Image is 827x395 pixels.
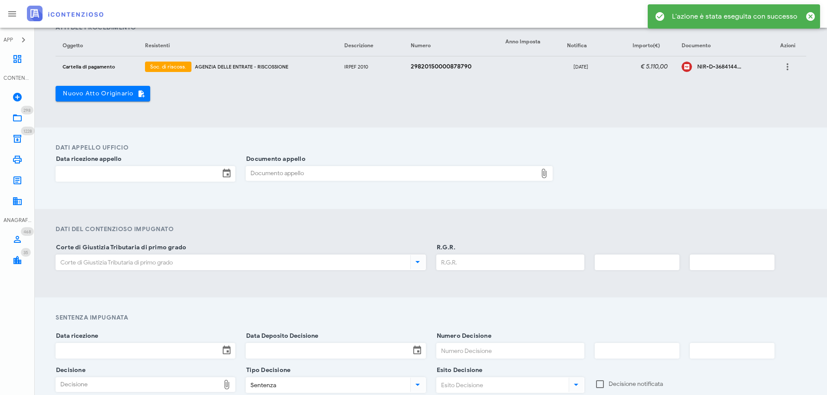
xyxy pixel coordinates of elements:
[609,36,675,56] th: Importo(€): Non ordinato. Attiva per ordinare in ordine crescente.
[804,10,817,23] button: Chiudi
[434,332,491,340] label: Numero Decisione
[682,62,692,72] div: Clicca per aprire un'anteprima del file o scaricarlo
[53,243,186,252] label: Corte di Giustizia Tributaria di primo grado
[21,227,34,236] span: Distintivo
[21,106,33,114] span: Distintivo
[697,63,742,70] div: Clicca per aprire un'anteprima del file o scaricarlo
[246,378,408,392] input: Tipo Decisione
[633,42,660,49] span: Importo(€)
[23,229,31,235] span: 468
[434,366,483,375] label: Esito Decisione
[567,42,587,49] span: Notifica
[675,36,769,56] th: Documento
[780,42,795,49] span: Azioni
[498,36,554,56] th: Anno Imposta: Non ordinato. Attiva per ordinare in ordine crescente.
[23,108,31,113] span: 298
[63,64,115,70] small: Cartella di pagamento
[337,36,403,56] th: Descrizione: Non ordinato. Attiva per ordinare in ordine crescente.
[437,343,584,358] input: Numero Decisione
[437,255,584,270] input: R.G.R.
[3,74,31,82] div: CONTENZIOSO
[150,62,186,72] span: Soc. di riscoss.
[56,378,220,392] div: Decisione
[23,128,32,134] span: 1228
[21,248,31,257] span: Distintivo
[682,42,711,49] span: Documento
[697,63,742,70] div: NIR-D-3684144-2025
[344,42,373,49] span: Descrizione
[53,366,86,375] label: Decisione
[3,216,31,224] div: ANAGRAFICA
[145,42,170,49] span: Resistenti
[138,36,337,56] th: Resistenti
[56,36,138,56] th: Oggetto: Non ordinato. Attiva per ordinare in ordine crescente.
[344,64,368,70] small: IRPEF 2010
[56,313,806,322] h4: Sentenza Impugnata
[246,166,537,180] div: Documento appello
[56,86,150,101] button: Nuovo Atto Originario
[21,127,35,135] span: Distintivo
[505,38,540,45] span: Anno Imposta
[641,63,668,70] em: € 5.110,00
[56,225,806,234] h4: Dati del contenzioso Impugnato
[63,42,83,49] span: Oggetto
[609,380,806,388] label: Decisione notificata
[56,255,409,270] input: Corte di Giustizia Tributaria di primo grado
[56,143,806,152] h4: Dati Appello Ufficio
[404,36,498,56] th: Numero: Non ordinato. Attiva per ordinare in ordine crescente.
[762,3,783,24] button: RP
[411,42,431,49] span: Numero
[244,366,290,375] label: Tipo Decisione
[63,90,143,98] span: Nuovo Atto Originario
[672,11,797,22] div: L'azione è stata eseguita con successo
[437,378,567,392] input: Esito Decisione
[769,36,806,56] th: Azioni
[23,250,28,255] span: 35
[783,3,804,24] button: Distintivo
[195,63,330,70] div: AGENZIA DELLE ENTRATE - RISCOSSIONE
[573,64,588,70] small: [DATE]
[554,36,609,56] th: Notifica: Non ordinato. Attiva per ordinare in ordine crescente.
[27,6,103,21] img: logo-text-2x.png
[434,243,455,252] label: R.G.R.
[244,155,306,163] label: Documento appello
[411,63,471,70] strong: 29820150000878790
